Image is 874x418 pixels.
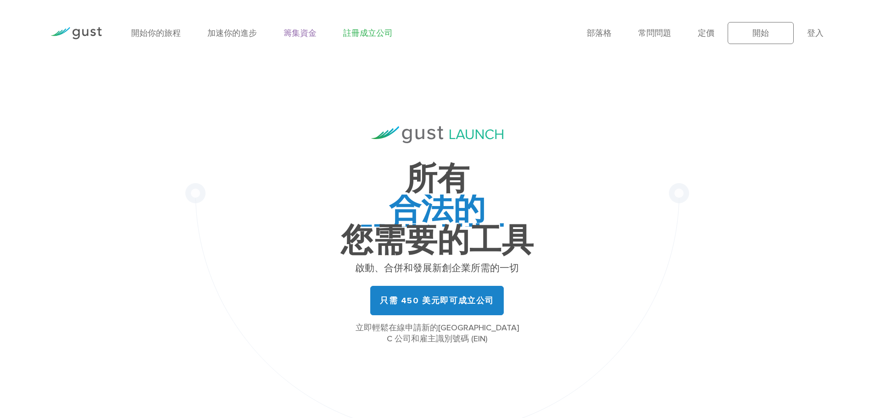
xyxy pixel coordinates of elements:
[638,28,671,38] a: 常問問題
[355,262,519,274] font: 啟動、合併和發展新創企業所需的一切
[370,286,504,315] a: 只需 450 美元即可成立公司
[728,22,794,44] a: 開始
[284,28,317,38] a: 籌集資金
[357,222,518,260] font: 股權結構表
[207,28,257,38] a: 加速你的進步
[405,160,469,199] font: 所有
[752,28,769,38] font: 開始
[343,28,393,38] a: 註冊成立公司
[387,334,487,344] font: C 公司和雇主識別號碼 (EIN)
[50,27,102,39] img: 陣風標誌
[131,28,181,38] a: 開始你的旅程
[807,28,824,38] a: 登入
[389,189,485,228] font: 合法的
[341,222,534,260] font: 您需要的工具
[380,296,494,306] font: 只需 450 美元即可成立公司
[698,28,714,38] a: 定價
[371,126,503,143] img: Gust 發布徽標
[356,323,519,333] font: 立即輕鬆在線申請新的[GEOGRAPHIC_DATA]
[587,28,612,38] a: 部落格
